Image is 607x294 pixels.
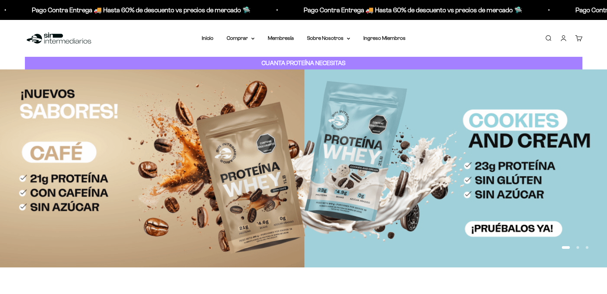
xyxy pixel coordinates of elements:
summary: Sobre Nosotros [307,34,350,43]
a: Membresía [268,35,294,41]
a: Inicio [202,35,213,41]
strong: CUANTA PROTEÍNA NECESITAS [262,59,345,66]
p: Pago Contra Entrega 🚚 Hasta 60% de descuento vs precios de mercado 🛸 [301,5,520,15]
summary: Comprar [227,34,255,43]
p: Pago Contra Entrega 🚚 Hasta 60% de descuento vs precios de mercado 🛸 [30,5,248,15]
a: Ingreso Miembros [363,35,406,41]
